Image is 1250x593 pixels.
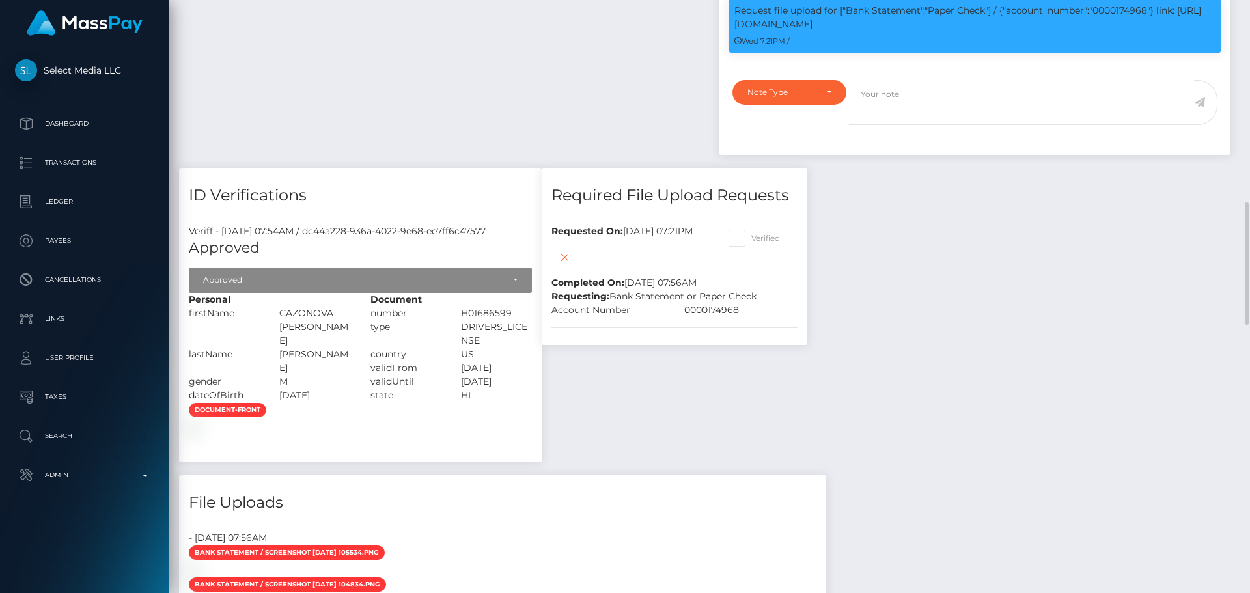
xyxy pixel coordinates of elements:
[542,303,674,317] div: Account Number
[551,184,798,207] h4: Required File Upload Requests
[15,426,154,446] p: Search
[674,303,807,317] div: 0000174968
[15,465,154,485] p: Admin
[189,422,199,433] img: 8f3d612a-6875-49f7-b31f-df92512094cf
[361,375,451,389] div: validUntil
[361,389,451,402] div: state
[551,225,623,237] b: Requested On:
[27,10,143,36] img: MassPay Logo
[189,566,199,576] img: 1aeba3dc-f3ee-40c8-9811-34dbfef597d2
[10,64,160,76] span: Select Media LLC
[10,225,160,257] a: Payees
[10,107,160,140] a: Dashboard
[10,381,160,413] a: Taxes
[732,80,846,105] button: Note Type
[179,389,270,402] div: dateOfBirth
[189,577,386,592] span: Bank Statement / Screenshot [DATE] 104834.png
[451,348,542,361] div: US
[179,531,826,545] div: - [DATE] 07:56AM
[10,186,160,218] a: Ledger
[451,361,542,375] div: [DATE]
[10,264,160,296] a: Cancellations
[15,59,37,81] img: Select Media LLC
[451,307,542,320] div: H01686599
[270,375,360,389] div: M
[189,294,230,305] strong: Personal
[179,307,270,348] div: firstName
[15,387,154,407] p: Taxes
[15,114,154,133] p: Dashboard
[551,277,624,288] b: Completed On:
[10,459,160,491] a: Admin
[10,420,160,452] a: Search
[370,294,422,305] strong: Document
[734,4,1215,31] p: Request file upload for ["Bank Statement","Paper Check"] / {"account_number":"0000174968"} link: ...
[361,361,451,375] div: validFrom
[270,307,360,348] div: CAZONOVA [PERSON_NAME]
[10,303,160,335] a: Links
[15,153,154,172] p: Transactions
[551,290,609,302] b: Requesting:
[179,225,542,238] div: Veriff - [DATE] 07:54AM / dc44a228-936a-4022-9e68-ee7ff6c47577
[15,231,154,251] p: Payees
[542,290,807,303] div: Bank Statement or Paper Check
[189,545,385,560] span: Bank Statement / Screenshot [DATE] 105534.png
[270,389,360,402] div: [DATE]
[15,270,154,290] p: Cancellations
[15,309,154,329] p: Links
[451,375,542,389] div: [DATE]
[542,225,719,290] div: [DATE] 07:21PM [DATE] 07:56AM
[729,230,780,247] label: Verified
[451,389,542,402] div: HI
[451,320,542,348] div: DRIVERS_LICENSE
[179,348,270,375] div: lastName
[189,403,266,417] span: document-front
[179,375,270,389] div: gender
[10,146,160,179] a: Transactions
[189,184,532,207] h4: ID Verifications
[189,268,532,292] button: Approved
[203,275,503,285] div: Approved
[270,348,360,375] div: [PERSON_NAME]
[10,342,160,374] a: User Profile
[734,36,790,46] small: Wed 7:21PM /
[361,307,451,320] div: number
[361,348,451,361] div: country
[189,491,816,514] h4: File Uploads
[15,348,154,368] p: User Profile
[189,238,532,258] h5: Approved
[15,192,154,212] p: Ledger
[747,87,816,98] div: Note Type
[361,320,451,348] div: type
